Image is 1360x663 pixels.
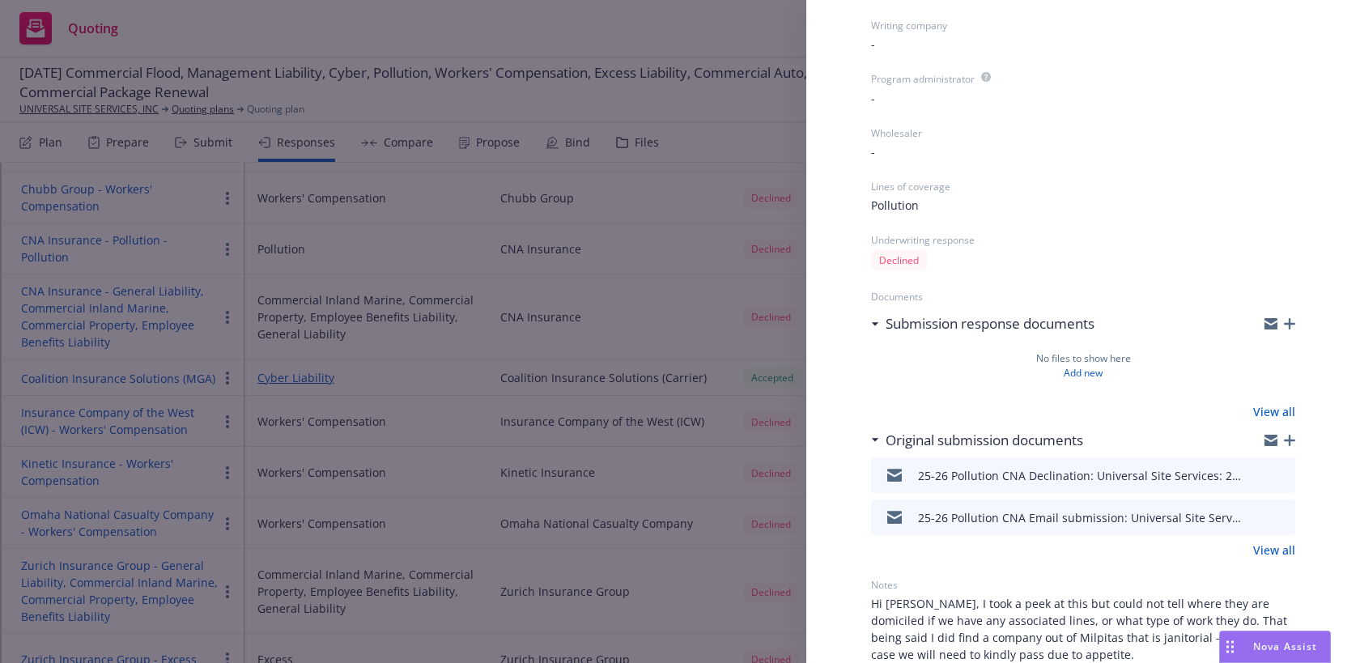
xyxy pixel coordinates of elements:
span: - [871,36,875,53]
span: Writing company [871,19,1295,32]
button: preview file [1274,465,1289,485]
span: Notes [871,578,1295,592]
span: - [871,143,875,160]
span: Pollution [871,197,919,214]
span: Underwriting response [871,233,1295,247]
div: Original submission documents [871,430,1083,451]
div: 25-26 Pollution CNA Declination: Universal Site Services: 25-26 Pollution Liability Quote [918,467,1242,484]
span: - [871,90,875,107]
span: Program administrator [871,72,975,86]
span: Hi [PERSON_NAME], I took a peek at this but could not tell where they are domiciled if we have an... [871,595,1295,663]
a: View all [1253,403,1295,420]
span: Documents [871,290,1295,304]
span: Nova Assist [1253,640,1317,653]
h3: Submission response documents [886,313,1094,334]
span: No files to show here [1036,351,1131,366]
a: View all [1253,542,1295,559]
button: download file [1248,508,1261,527]
div: Drag to move [1220,631,1240,662]
button: download file [1248,465,1261,485]
a: Add new [1064,366,1103,380]
button: Nova Assist [1219,631,1331,663]
button: preview file [1274,508,1289,527]
span: Lines of coverage [871,180,1295,193]
div: 25-26 Pollution CNA Email submission: Universal Site Services: 25-26 Pollution Liability Quote [918,509,1242,526]
div: Declined [871,250,927,270]
span: Wholesaler [871,126,1295,140]
div: Submission response documents [871,313,1094,334]
h3: Original submission documents [886,430,1083,451]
